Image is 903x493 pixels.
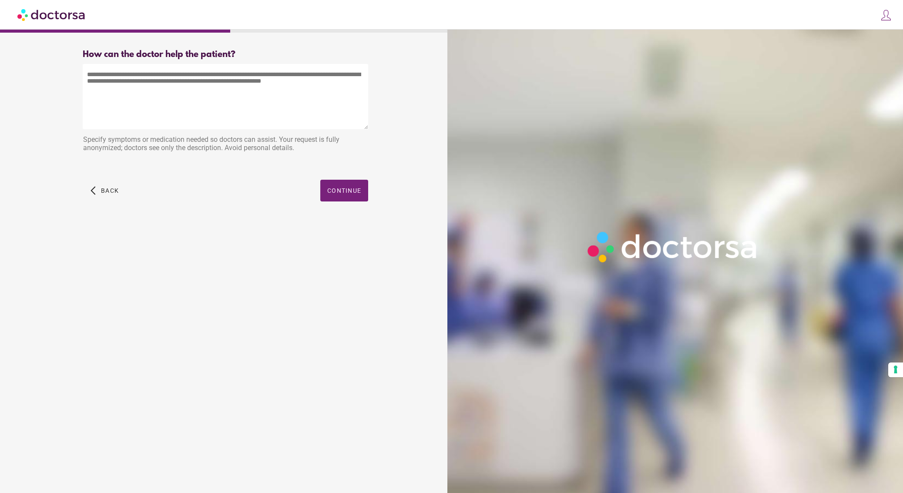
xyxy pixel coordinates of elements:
button: Your consent preferences for tracking technologies [888,362,903,377]
span: Back [101,187,119,194]
img: Doctorsa.com [17,5,86,24]
button: arrow_back_ios Back [87,180,122,201]
img: icons8-customer-100.png [880,9,892,21]
span: Continue [327,187,361,194]
button: Continue [320,180,368,201]
div: Specify symptoms or medication needed so doctors can assist. Your request is fully anonymized; do... [83,131,368,158]
div: How can the doctor help the patient? [83,50,368,60]
img: Logo-Doctorsa-trans-White-partial-flat.png [583,227,763,267]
